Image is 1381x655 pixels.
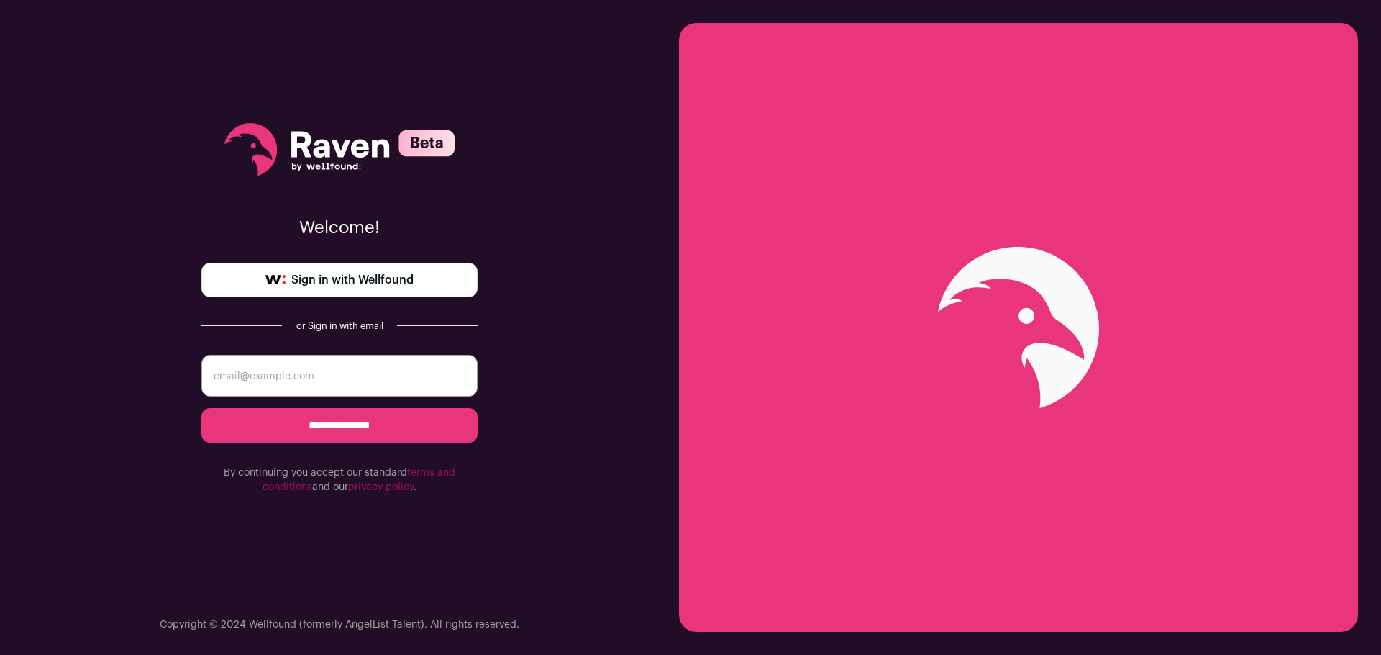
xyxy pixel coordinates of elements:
a: privacy policy [348,482,414,492]
p: By continuing you accept our standard and our . [201,466,478,494]
img: wellfound-symbol-flush-black-fb3c872781a75f747ccb3a119075da62bfe97bd399995f84a933054e44a575c4.png [265,275,286,285]
p: Copyright © 2024 Wellfound (formerly AngelList Talent). All rights reserved. [160,618,519,632]
input: email@example.com [201,355,478,397]
p: Welcome! [201,217,478,240]
div: or Sign in with email [293,320,386,332]
span: Sign in with Wellfound [291,271,414,289]
a: Sign in with Wellfound [201,263,478,297]
a: terms and conditions [263,468,455,492]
